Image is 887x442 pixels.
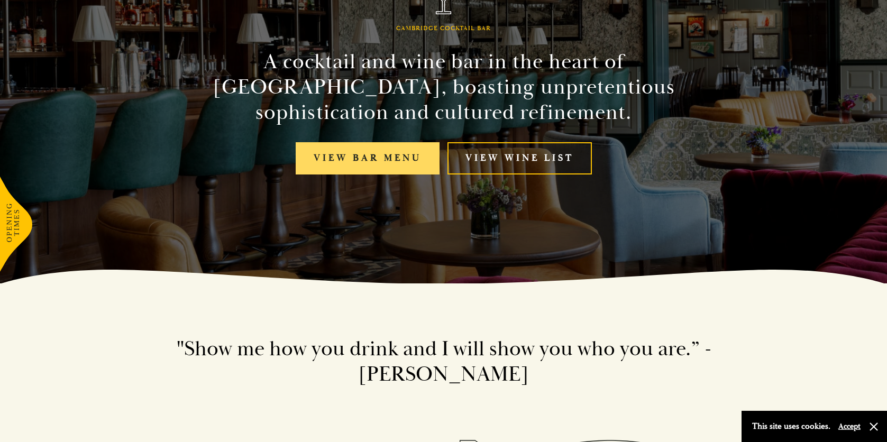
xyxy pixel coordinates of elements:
h1: Cambridge Cocktail Bar [396,25,491,32]
a: View bar menu [296,142,440,174]
h2: "Show me how you drink and I will show you who you are.” - [PERSON_NAME] [142,336,745,387]
h2: A cocktail and wine bar in the heart of [GEOGRAPHIC_DATA], boasting unpretentious sophistication ... [203,49,685,125]
button: Accept [838,421,861,431]
button: Close and accept [868,421,879,432]
a: View Wine List [447,142,592,174]
p: This site uses cookies. [752,419,830,434]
